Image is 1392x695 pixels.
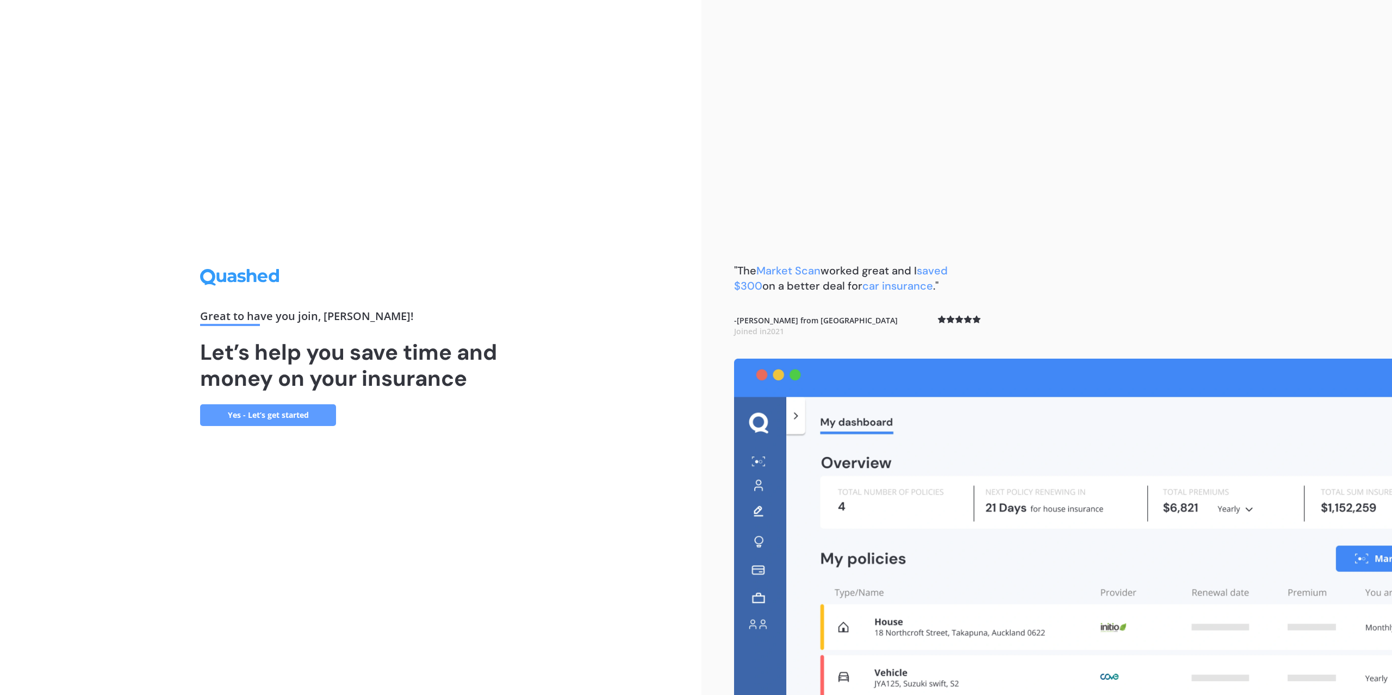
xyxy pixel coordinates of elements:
span: Market Scan [756,264,821,278]
h1: Let’s help you save time and money on your insurance [200,339,501,391]
span: car insurance [862,279,933,293]
img: dashboard.webp [734,359,1392,695]
b: "The worked great and I on a better deal for ." [734,264,948,293]
a: Yes - Let’s get started [200,404,336,426]
div: Great to have you join , [PERSON_NAME] ! [200,311,501,326]
span: saved $300 [734,264,948,293]
span: Joined in 2021 [734,326,784,336]
b: - [PERSON_NAME] from [GEOGRAPHIC_DATA] [734,315,898,336]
